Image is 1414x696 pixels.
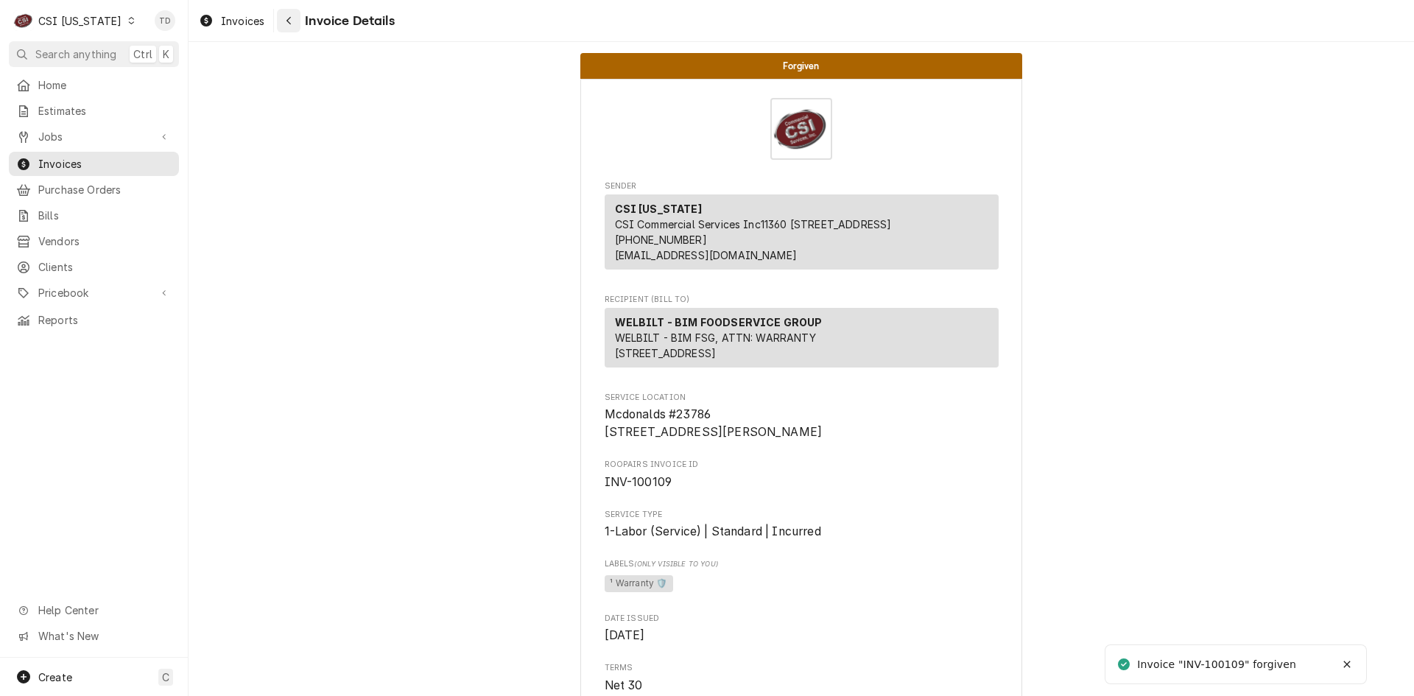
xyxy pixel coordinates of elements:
span: Home [38,77,172,93]
span: Service Location [605,392,999,404]
div: C [13,10,34,31]
span: Labels [605,558,999,570]
span: Forgiven [783,61,819,71]
span: K [163,46,169,62]
span: Invoices [38,156,172,172]
span: 1-Labor (Service) | Standard | Incurred [605,524,821,538]
span: Recipient (Bill To) [605,294,999,306]
a: Home [9,73,179,97]
div: Sender [605,194,999,270]
span: Roopairs Invoice ID [605,474,999,491]
span: ¹ Warranty 🛡️ [605,575,674,593]
a: [EMAIL_ADDRESS][DOMAIN_NAME] [615,249,797,261]
span: Estimates [38,103,172,119]
span: [DATE] [605,628,645,642]
a: Estimates [9,99,179,123]
div: Sender [605,194,999,275]
a: Go to Jobs [9,124,179,149]
span: [object Object] [605,573,999,595]
span: Service Type [605,509,999,521]
div: Date Issued [605,613,999,644]
span: Reports [38,312,172,328]
div: Terms [605,662,999,694]
a: Purchase Orders [9,177,179,202]
span: C [162,669,169,685]
a: Invoices [9,152,179,176]
span: Net 30 [605,678,643,692]
span: Invoice Details [300,11,394,31]
div: Service Type [605,509,999,541]
span: Service Location [605,406,999,440]
span: Service Type [605,523,999,541]
button: Search anythingCtrlK [9,41,179,67]
div: Roopairs Invoice ID [605,459,999,491]
span: Terms [605,677,999,695]
span: Terms [605,662,999,674]
a: Clients [9,255,179,279]
a: Go to What's New [9,624,179,648]
div: [object Object] [605,558,999,594]
span: Bills [38,208,172,223]
div: TD [155,10,175,31]
div: Status [580,53,1022,79]
div: Invoice Recipient [605,294,999,374]
span: Sender [605,180,999,192]
span: Date Issued [605,613,999,625]
span: Vendors [38,233,172,249]
span: Pricebook [38,285,150,300]
a: Vendors [9,229,179,253]
div: CSI Kentucky's Avatar [13,10,34,31]
button: Navigate back [277,9,300,32]
a: [PHONE_NUMBER] [615,233,707,246]
span: Date Issued [605,627,999,644]
span: WELBILT - BIM FSG, ATTN: WARRANTY [STREET_ADDRESS] [615,331,816,359]
div: Invoice "INV-100109" forgiven [1137,657,1298,672]
span: INV-100109 [605,475,672,489]
span: Ctrl [133,46,152,62]
strong: CSI [US_STATE] [615,203,702,215]
a: Bills [9,203,179,228]
span: Invoices [221,13,264,29]
a: Reports [9,308,179,332]
span: What's New [38,628,170,644]
div: CSI [US_STATE] [38,13,122,29]
span: Mcdonalds #23786 [STREET_ADDRESS][PERSON_NAME] [605,407,823,439]
a: Go to Pricebook [9,281,179,305]
div: Recipient (Bill To) [605,308,999,373]
div: Tim Devereux's Avatar [155,10,175,31]
span: Help Center [38,602,170,618]
span: Search anything [35,46,116,62]
div: Service Location [605,392,999,441]
span: (Only Visible to You) [634,560,717,568]
span: Roopairs Invoice ID [605,459,999,471]
span: Purchase Orders [38,182,172,197]
strong: WELBILT - BIM FOODSERVICE GROUP [615,316,823,328]
a: Invoices [193,9,270,33]
span: Create [38,671,72,683]
div: Invoice Sender [605,180,999,276]
span: Clients [38,259,172,275]
span: Jobs [38,129,150,144]
img: Logo [770,98,832,160]
span: CSI Commercial Services Inc11360 [STREET_ADDRESS] [615,218,892,231]
div: Recipient (Bill To) [605,308,999,368]
a: Go to Help Center [9,598,179,622]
